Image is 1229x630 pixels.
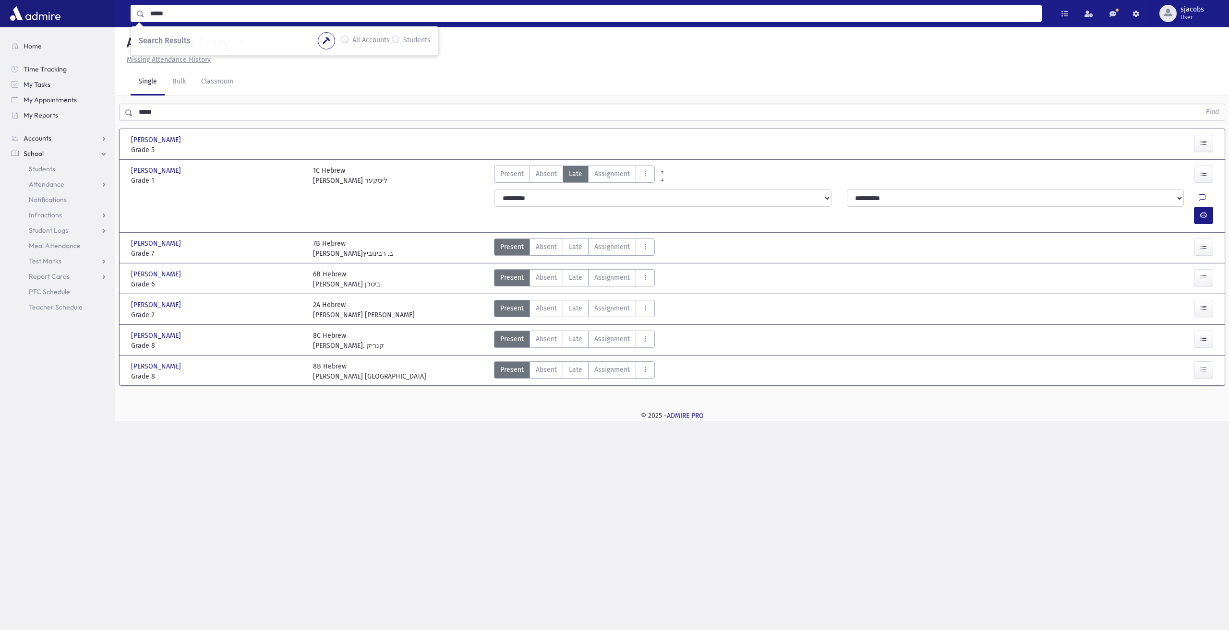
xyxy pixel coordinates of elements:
[123,35,230,51] h5: Attendance Entry
[24,134,51,143] span: Accounts
[403,35,431,47] label: Students
[131,166,183,176] span: [PERSON_NAME]
[500,303,524,313] span: Present
[569,365,582,375] span: Late
[8,4,63,23] img: AdmirePro
[29,165,55,173] span: Students
[24,111,58,119] span: My Reports
[569,169,582,179] span: Late
[4,161,115,177] a: Students
[131,341,303,351] span: Grade 8
[29,226,68,235] span: Student Logs
[4,238,115,253] a: Meal Attendance
[4,284,115,299] a: PTC Schedule
[594,303,630,313] span: Assignment
[4,77,115,92] a: My Tasks
[4,107,115,123] a: My Reports
[500,169,524,179] span: Present
[536,273,557,283] span: Absent
[536,303,557,313] span: Absent
[4,253,115,269] a: Test Marks
[131,310,303,320] span: Grade 2
[139,36,190,45] span: Search Results
[29,241,81,250] span: Meal Attendance
[594,273,630,283] span: Assignment
[165,69,193,95] a: Bulk
[594,169,630,179] span: Assignment
[500,334,524,344] span: Present
[4,269,115,284] a: Report Cards
[4,223,115,238] a: Student Logs
[313,361,426,381] div: 8B Hebrew [PERSON_NAME] [GEOGRAPHIC_DATA]
[131,361,183,371] span: [PERSON_NAME]
[352,35,390,47] label: All Accounts
[313,331,384,351] div: 8C Hebrew [PERSON_NAME]. קנריק
[4,38,115,54] a: Home
[145,5,1041,22] input: Search
[29,180,64,189] span: Attendance
[131,331,183,341] span: [PERSON_NAME]
[131,300,183,310] span: [PERSON_NAME]
[29,287,70,296] span: PTC Schedule
[536,169,557,179] span: Absent
[4,177,115,192] a: Attendance
[1200,104,1225,120] button: Find
[536,334,557,344] span: Absent
[313,166,387,186] div: 1C Hebrew [PERSON_NAME] ליסקער
[29,272,70,281] span: Report Cards
[494,300,655,320] div: AttTypes
[494,331,655,351] div: AttTypes
[4,192,115,207] a: Notifications
[127,56,211,64] u: Missing Attendance History
[494,269,655,289] div: AttTypes
[24,149,44,158] span: School
[131,145,303,155] span: Grade 5
[4,146,115,161] a: School
[4,207,115,223] a: Infractions
[536,242,557,252] span: Absent
[569,303,582,313] span: Late
[494,238,655,259] div: AttTypes
[594,365,630,375] span: Assignment
[24,80,50,89] span: My Tasks
[29,211,62,219] span: Infractions
[313,269,380,289] div: 6B Hebrew [PERSON_NAME] ביטרן
[569,334,582,344] span: Late
[494,361,655,381] div: AttTypes
[24,42,42,50] span: Home
[494,166,655,186] div: AttTypes
[131,249,303,259] span: Grade 7
[123,56,211,64] a: Missing Attendance History
[131,176,303,186] span: Grade 1
[131,269,183,279] span: [PERSON_NAME]
[131,411,1214,421] div: © 2025 -
[131,135,183,145] span: [PERSON_NAME]
[29,303,83,311] span: Teacher Schedule
[24,65,67,73] span: Time Tracking
[594,242,630,252] span: Assignment
[500,273,524,283] span: Present
[131,69,165,95] a: Single
[4,61,115,77] a: Time Tracking
[193,69,241,95] a: Classroom
[29,195,67,204] span: Notifications
[500,242,524,252] span: Present
[500,365,524,375] span: Present
[667,412,704,420] a: ADMIRE PRO
[4,299,115,315] a: Teacher Schedule
[4,92,115,107] a: My Appointments
[569,242,582,252] span: Late
[24,95,77,104] span: My Appointments
[131,238,183,249] span: [PERSON_NAME]
[4,131,115,146] a: Accounts
[131,371,303,381] span: Grade 8
[569,273,582,283] span: Late
[131,279,303,289] span: Grade 6
[1181,13,1204,21] span: User
[313,300,415,320] div: 2A Hebrew [PERSON_NAME] [PERSON_NAME]
[536,365,557,375] span: Absent
[1181,6,1204,13] span: sjacobs
[594,334,630,344] span: Assignment
[313,238,393,259] div: 7B Hebrew [PERSON_NAME]ב. רבינוביץ
[29,257,61,265] span: Test Marks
